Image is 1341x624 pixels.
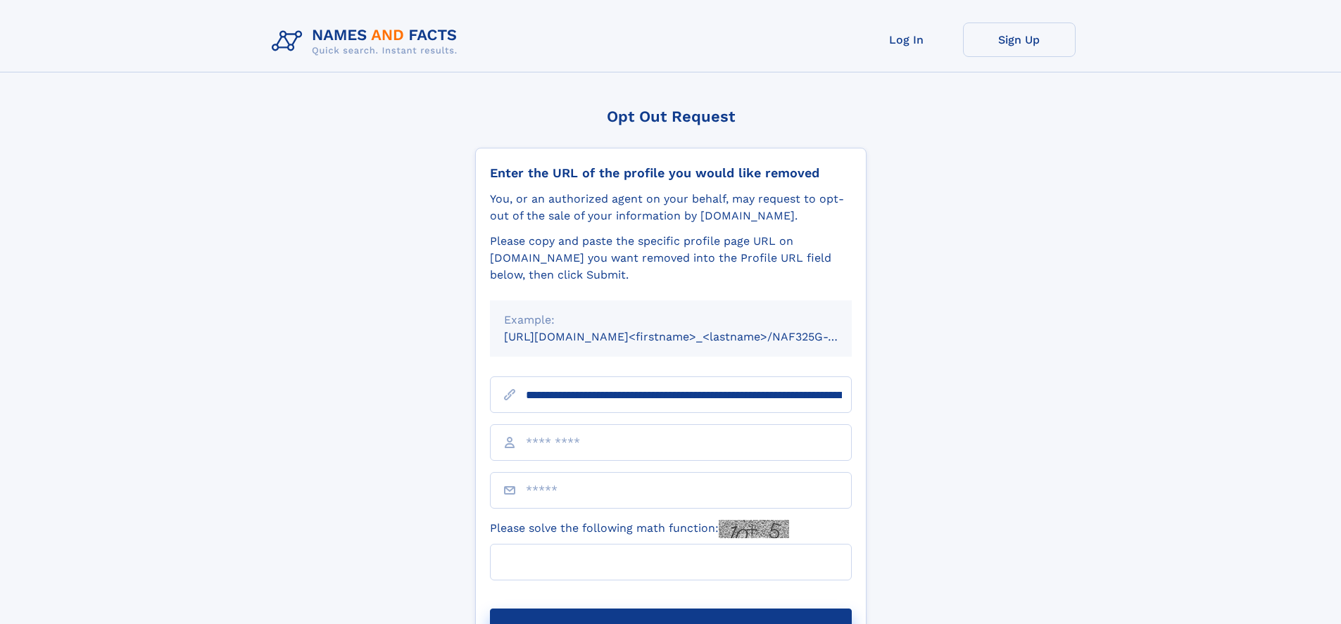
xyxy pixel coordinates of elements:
[490,520,789,538] label: Please solve the following math function:
[850,23,963,57] a: Log In
[490,165,852,181] div: Enter the URL of the profile you would like removed
[504,312,838,329] div: Example:
[490,191,852,224] div: You, or an authorized agent on your behalf, may request to opt-out of the sale of your informatio...
[475,108,867,125] div: Opt Out Request
[266,23,469,61] img: Logo Names and Facts
[490,233,852,284] div: Please copy and paste the specific profile page URL on [DOMAIN_NAME] you want removed into the Pr...
[504,330,879,343] small: [URL][DOMAIN_NAME]<firstname>_<lastname>/NAF325G-xxxxxxxx
[963,23,1076,57] a: Sign Up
